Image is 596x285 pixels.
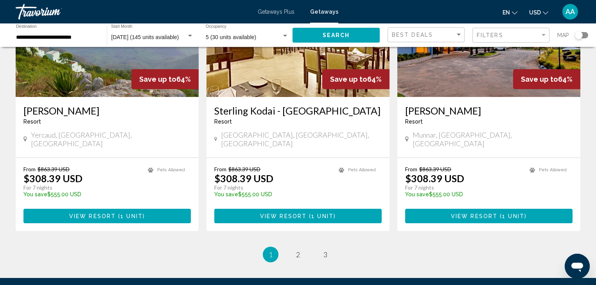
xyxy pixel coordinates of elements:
span: Best Deals [392,32,433,38]
span: From [405,166,417,172]
span: Map [557,30,569,41]
span: $863.39 USD [228,166,260,172]
button: User Menu [560,4,580,20]
span: You save [405,191,429,197]
span: Yercaud, [GEOGRAPHIC_DATA], [GEOGRAPHIC_DATA] [31,131,191,148]
button: View Resort(1 unit) [405,209,573,223]
p: $555.00 USD [405,191,522,197]
button: View Resort(1 unit) [23,209,191,223]
p: $555.00 USD [214,191,331,197]
span: From [214,166,226,172]
span: Save up to [330,75,367,83]
span: You save [23,191,47,197]
button: Change language [503,7,517,18]
span: ( ) [497,213,527,219]
span: $863.39 USD [419,166,451,172]
p: For 7 nights [405,184,522,191]
div: 64% [513,69,580,89]
span: $863.39 USD [38,166,70,172]
span: View Resort [260,213,307,219]
a: Getaways Plus [258,9,294,15]
button: Change currency [529,7,548,18]
span: You save [214,191,238,197]
span: USD [529,9,541,16]
span: View Resort [451,213,497,219]
button: Search [293,28,380,42]
span: 5 (30 units available) [206,34,256,40]
span: 2 [296,250,300,259]
mat-select: Sort by [392,32,462,38]
iframe: Кнопка запуска окна обмена сообщениями [565,254,590,279]
span: Resort [23,118,41,125]
span: From [23,166,36,172]
a: Sterling Kodai - [GEOGRAPHIC_DATA] [214,105,382,117]
span: 1 [269,250,273,259]
span: Search [323,32,350,39]
p: $555.00 USD [23,191,140,197]
span: 3 [323,250,327,259]
p: $308.39 USD [405,172,464,184]
p: $308.39 USD [23,172,83,184]
button: View Resort(1 unit) [214,209,382,223]
span: Munnar, [GEOGRAPHIC_DATA], [GEOGRAPHIC_DATA] [413,131,573,148]
span: Pets Allowed [348,167,376,172]
div: 64% [322,69,390,89]
span: Resort [405,118,423,125]
span: 1 unit [502,213,524,219]
a: [PERSON_NAME] [405,105,573,117]
span: ( ) [116,213,145,219]
a: [PERSON_NAME] [23,105,191,117]
span: [DATE] (145 units available) [111,34,179,40]
div: 64% [131,69,199,89]
span: Pets Allowed [157,167,185,172]
span: Save up to [139,75,176,83]
a: Travorium [16,4,250,20]
ul: Pagination [16,247,580,262]
span: 1 unit [311,213,334,219]
span: AA [565,8,575,16]
a: Getaways [310,9,338,15]
span: Resort [214,118,232,125]
span: ( ) [307,213,336,219]
span: 1 unit [120,213,143,219]
span: [GEOGRAPHIC_DATA], [GEOGRAPHIC_DATA], [GEOGRAPHIC_DATA] [221,131,382,148]
span: Save up to [521,75,558,83]
span: View Resort [69,213,116,219]
p: $308.39 USD [214,172,273,184]
p: For 7 nights [23,184,140,191]
p: For 7 nights [214,184,331,191]
span: en [503,9,510,16]
span: Filters [477,32,503,38]
span: Pets Allowed [539,167,567,172]
button: Filter [472,27,549,43]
